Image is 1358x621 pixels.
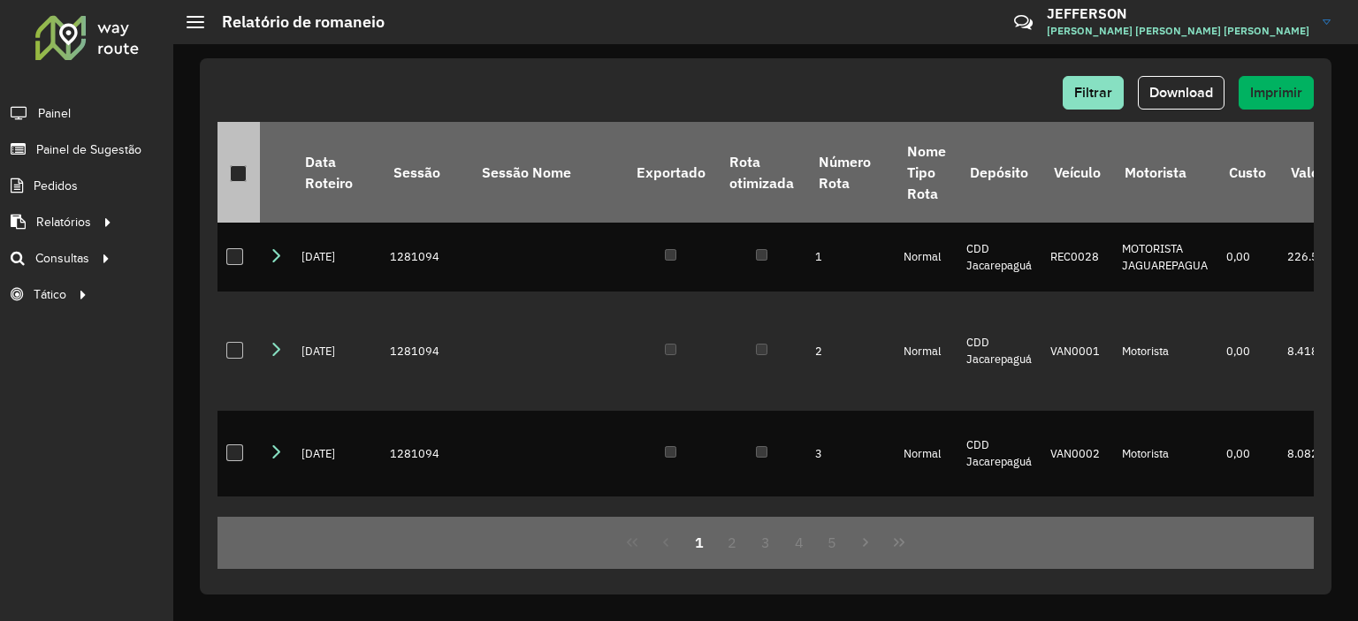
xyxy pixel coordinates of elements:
span: Tático [34,285,66,304]
td: CDD Jacarepaguá [957,223,1041,292]
th: Rota otimizada [717,122,805,223]
td: Motorista [1113,292,1217,411]
td: Motorista [1113,411,1217,496]
td: CDD Jacarepaguá [957,292,1041,411]
td: REC0028 [1041,223,1112,292]
td: 1281094 [381,496,469,565]
td: [DATE] [293,411,381,496]
button: Download [1138,76,1224,110]
th: Data Roteiro [293,122,381,223]
a: Contato Rápido [1004,4,1042,42]
td: [DATE] [293,223,381,292]
td: Normal [895,411,957,496]
td: VAN0002 [1041,411,1112,496]
button: Imprimir [1239,76,1314,110]
td: 4 [806,496,895,565]
td: CDD Jacarepaguá [957,411,1041,496]
span: [PERSON_NAME] [PERSON_NAME] [PERSON_NAME] [1047,23,1309,39]
span: Painel de Sugestão [36,140,141,159]
span: Relatórios [36,213,91,231]
td: [DATE] [293,292,381,411]
span: Pedidos [34,177,78,195]
button: Last Page [882,526,916,559]
button: 1 [683,526,716,559]
td: 0,00 [1217,411,1278,496]
th: Custo [1217,122,1278,223]
th: Sessão Nome [469,122,624,223]
span: Consultas [35,249,89,268]
td: 0,00 [1217,496,1278,565]
td: 1 [806,223,895,292]
button: 2 [715,526,749,559]
span: Painel [38,104,71,123]
td: Motorista [1113,496,1217,565]
button: Filtrar [1063,76,1124,110]
th: Veículo [1041,122,1112,223]
h3: JEFFERSON [1047,5,1309,22]
td: VAN0001 [1041,292,1112,411]
button: 3 [749,526,782,559]
th: Motorista [1113,122,1217,223]
td: MOTORISTA JAGUAREPAGUA [1113,223,1217,292]
td: 0,00 [1217,223,1278,292]
button: 4 [782,526,816,559]
td: VAN0003 [1041,496,1112,565]
button: 5 [816,526,850,559]
td: 1281094 [381,223,469,292]
span: Imprimir [1250,85,1302,100]
th: Sessão [381,122,469,223]
span: Filtrar [1074,85,1112,100]
h2: Relatório de romaneio [204,12,385,32]
td: [DATE] [293,496,381,565]
th: Depósito [957,122,1041,223]
td: Normal [895,223,957,292]
td: CDD Jacarepaguá [957,496,1041,565]
th: Exportado [624,122,717,223]
td: 1281094 [381,411,469,496]
td: Normal [895,292,957,411]
td: Normal [895,496,957,565]
td: 1281094 [381,292,469,411]
th: Número Rota [806,122,895,223]
button: Next Page [849,526,882,559]
td: 0,00 [1217,292,1278,411]
td: 3 [806,411,895,496]
span: Download [1149,85,1213,100]
th: Nome Tipo Rota [895,122,957,223]
td: 2 [806,292,895,411]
